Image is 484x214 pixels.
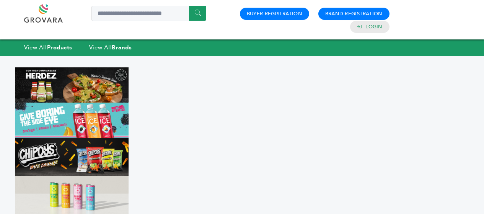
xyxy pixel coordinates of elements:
[325,10,383,17] a: Brand Registration
[47,44,72,51] strong: Products
[112,44,132,51] strong: Brands
[89,44,132,51] a: View AllBrands
[15,103,129,138] img: Marketplace Top Banner 2
[247,10,302,17] a: Buyer Registration
[15,67,129,103] img: Marketplace Top Banner 1
[15,138,129,176] img: Marketplace Top Banner 3
[15,176,129,214] img: Marketplace Top Banner 4
[91,6,206,21] input: Search a product or brand...
[365,23,382,30] a: Login
[24,44,72,51] a: View AllProducts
